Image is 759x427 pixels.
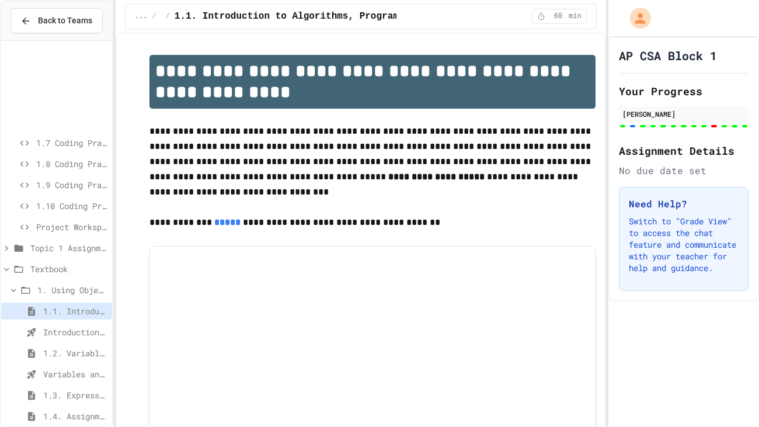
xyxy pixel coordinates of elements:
h2: Assignment Details [619,143,748,159]
span: 1.9 Coding Practice [36,179,107,191]
span: 1.7 Coding Practice [36,137,107,149]
span: 1. Using Objects and Methods [37,284,107,296]
span: 1.8 Coding Practice [36,158,107,170]
span: 1.4. Assignment and Input [43,410,107,422]
span: 60 [549,12,567,21]
span: Topic 1 Assignments [30,242,107,254]
span: 1.3. Expressions and Output [New] [43,389,107,401]
span: min [569,12,582,21]
span: Back to Teams [38,15,92,27]
h3: Need Help? [629,197,739,211]
h2: Your Progress [619,83,748,99]
button: Back to Teams [11,8,103,33]
h1: AP CSA Block 1 [619,47,717,64]
span: 1.1. Introduction to Algorithms, Programming, and Compilers [175,9,506,23]
span: Textbook [30,263,107,275]
p: Switch to "Grade View" to access the chat feature and communicate with your teacher for help and ... [629,216,739,274]
div: [PERSON_NAME] [622,109,745,119]
div: My Account [618,5,654,32]
span: 1.2. Variables and Data Types [43,347,107,359]
span: Variables and Data Types - Quiz [43,368,107,380]
span: / [152,12,156,21]
span: ... [135,12,148,21]
div: No due date set [619,164,748,178]
span: Project Workspace [36,221,107,233]
span: Introduction to Algorithms, Programming, and Compilers [43,326,107,338]
span: / [166,12,170,21]
span: 1.10 Coding Practice [36,200,107,212]
span: 1.1. Introduction to Algorithms, Programming, and Compilers [43,305,107,317]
